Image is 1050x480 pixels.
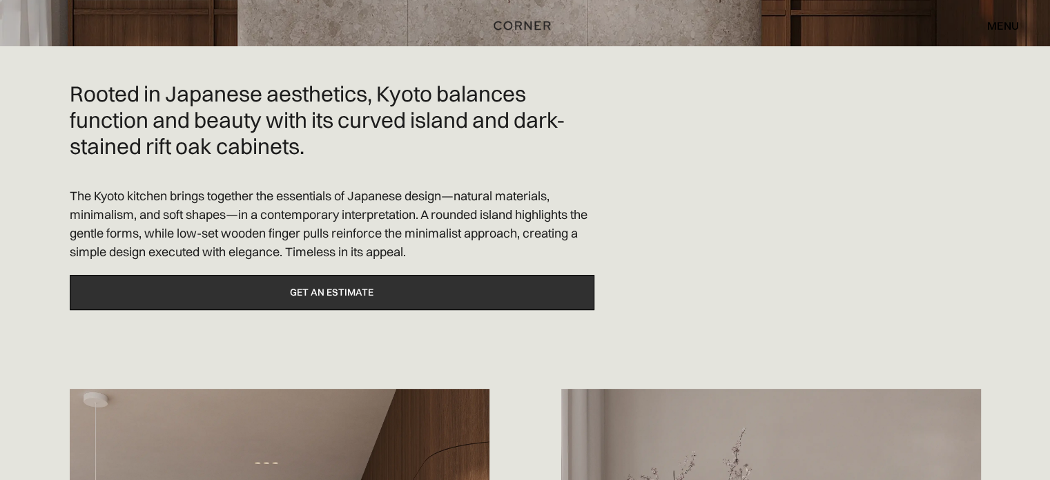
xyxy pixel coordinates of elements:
[70,275,594,310] a: Get an estimate
[70,186,594,261] p: The Kyoto kitchen brings together the essentials of Japanese design—natural materials, minimalism...
[973,14,1019,37] div: menu
[987,20,1019,31] div: menu
[70,81,594,159] h2: Rooted in Japanese aesthetics, Kyoto balances function and beauty with its curved island and dark...
[489,17,561,35] a: home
